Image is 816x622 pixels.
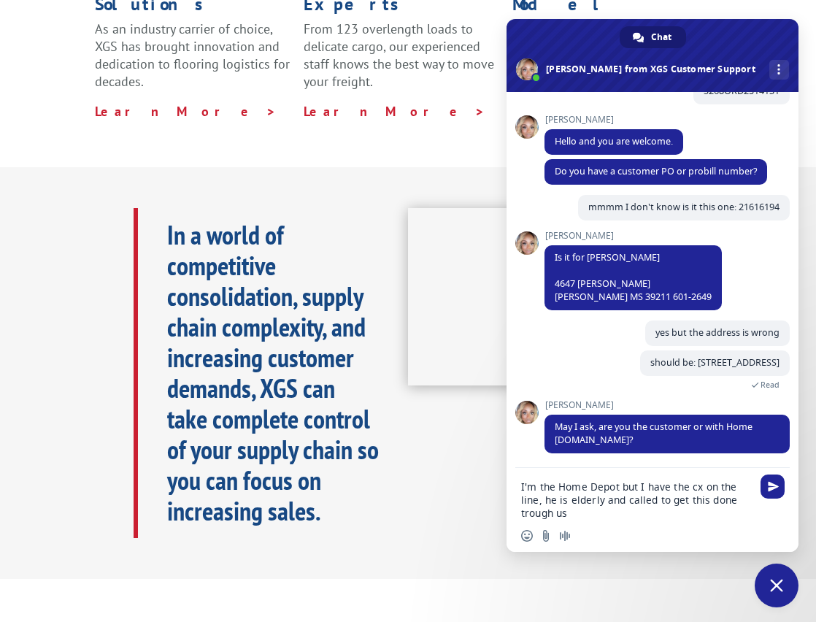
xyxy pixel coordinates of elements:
span: [PERSON_NAME] [544,115,683,125]
textarea: Compose your message... [521,480,752,520]
span: Insert an emoji [521,530,533,542]
span: Send a file [540,530,552,542]
div: More channels [769,60,789,80]
span: As an industry carrier of choice, XGS has brought innovation and dedication to flooring logistics... [95,20,290,89]
span: Audio message [559,530,571,542]
div: Close chat [755,564,798,607]
b: In a world of competitive consolidation, supply chain complexity, and increasing customer demands... [167,218,379,528]
span: mmmm I don't know is it this one: 21616194 [588,201,780,213]
span: [PERSON_NAME] [544,400,790,410]
div: Chat [620,26,686,48]
span: May I ask, are you the customer or with Home [DOMAIN_NAME]? [555,421,753,446]
span: yes but the address is wrong [655,326,780,339]
span: [PERSON_NAME] [544,231,722,241]
span: Is it for [PERSON_NAME] 4647 [PERSON_NAME] [PERSON_NAME] MS 39211 601-2649 [555,251,712,303]
span: Chat [651,26,671,48]
span: Send [761,475,785,499]
span: Do you have a customer PO or probill number? [555,165,757,177]
a: Learn More > [304,103,485,120]
a: Learn More > [95,103,277,120]
span: Hello and you are welcome. [555,135,673,147]
iframe: XGS Logistics Solutions [408,208,723,385]
p: From 123 overlength loads to delicate cargo, our experienced staff knows the best way to move you... [304,20,501,103]
span: should be: [STREET_ADDRESS] [650,356,780,369]
span: Read [761,380,780,390]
